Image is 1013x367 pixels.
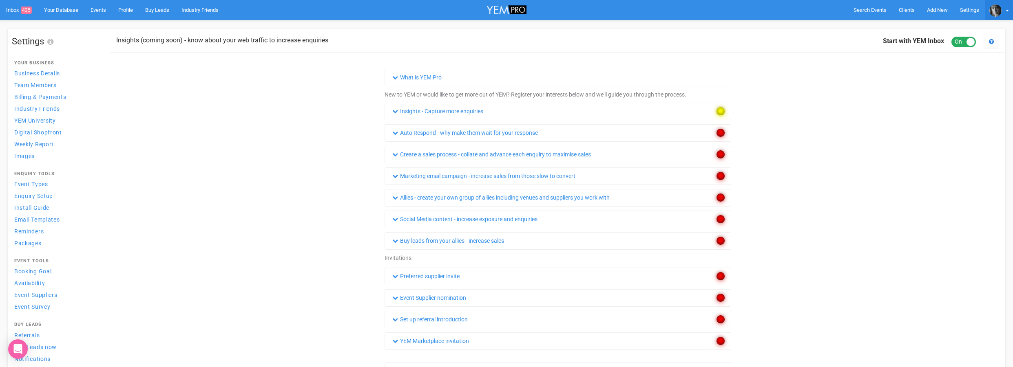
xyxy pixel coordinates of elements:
[14,193,53,199] span: Enquiry Setup
[391,236,505,245] a: Buy leads from your allies - increase sales
[14,303,50,310] span: Event Survey
[391,336,470,345] a: YEM Marketplace invitation
[385,254,731,262] div: Invitations
[391,215,539,224] a: Social Media content - increase exposure and enquiries
[12,226,102,237] a: Reminders
[12,115,102,126] a: YEM University
[391,73,443,82] a: What is YEM Pro
[391,128,539,137] a: Auto Respond - why make them wait for your response
[391,293,467,302] a: Event Supplier nomination
[12,150,102,161] a: Images
[12,289,102,300] a: Event Suppliers
[14,181,48,187] span: Event Types
[12,91,102,102] a: Billing & Payments
[14,117,56,124] span: YEM University
[14,228,44,235] span: Reminders
[391,193,611,202] a: Allies - create your own group of allies including venues and suppliers you work with
[12,353,102,364] a: Notifications
[116,37,328,44] h2: Insights (coming soon) - know about your web traffic to increase enquiries
[12,79,102,90] a: Team Members
[385,90,686,99] p: New to YEM or would like to get more out of YEM? Register your interests below and we'll guide yo...
[8,339,28,359] div: Open Intercom Messenger
[14,94,66,100] span: Billing & Payments
[12,341,102,352] a: Buy Leads now
[14,82,56,88] span: Team Members
[14,153,35,159] span: Images
[391,150,592,159] a: Create a sales process - collate and advance each enquiry to maximise sales
[14,268,51,275] span: Booking Goal
[12,103,102,114] a: Industry Friends
[14,141,54,147] span: Weekly Report
[12,214,102,225] a: Email Templates
[14,280,45,286] span: Availability
[14,240,42,246] span: Packages
[14,70,60,77] span: Business Details
[14,292,58,298] span: Event Suppliers
[12,190,102,201] a: Enquiry Setup
[12,301,102,312] a: Event Survey
[899,7,915,13] span: Clients
[927,7,948,13] span: Add New
[12,202,102,213] a: Install Guide
[12,68,102,79] a: Business Details
[12,237,102,248] a: Packages
[391,315,469,324] a: Set up referral introduction
[14,356,51,362] span: Notifications
[14,216,60,223] span: Email Templates
[14,322,99,327] h4: Buy Leads
[12,37,102,46] h1: Settings
[12,277,102,288] a: Availability
[12,330,102,341] a: Referrals
[854,7,887,13] span: Search Events
[14,259,99,264] h4: Event Tools
[14,61,99,66] h4: Your Business
[12,178,102,189] a: Event Types
[391,107,484,116] a: Insights - Capture more enquiries
[14,171,99,176] h4: Enquiry Tools
[21,7,32,14] span: 435
[14,204,49,211] span: Install Guide
[12,138,102,149] a: Weekly Report
[12,266,102,277] a: Booking Goal
[883,37,976,46] legend: Start with YEM Inbox
[391,171,577,180] a: Marketing email campaign - increase sales from those slow to convert
[989,4,1002,17] img: open-uri20180901-4-1gex2cl
[12,127,102,138] a: Digital Shopfront
[14,129,62,136] span: Digital Shopfront
[391,272,461,281] a: Preferred supplier invite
